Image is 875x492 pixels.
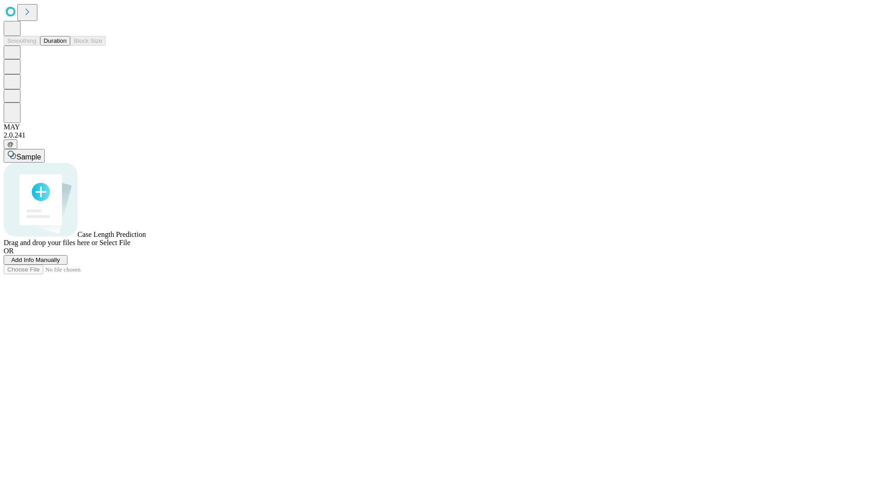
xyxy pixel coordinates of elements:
[4,123,871,131] div: MAY
[4,255,67,265] button: Add Info Manually
[4,131,871,139] div: 2.0.241
[99,239,130,246] span: Select File
[4,139,17,149] button: @
[40,36,70,46] button: Duration
[16,153,41,161] span: Sample
[4,247,14,255] span: OR
[7,141,14,148] span: @
[70,36,106,46] button: Block Size
[77,231,146,238] span: Case Length Prediction
[11,256,60,263] span: Add Info Manually
[4,149,45,163] button: Sample
[4,36,40,46] button: Smoothing
[4,239,98,246] span: Drag and drop your files here or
